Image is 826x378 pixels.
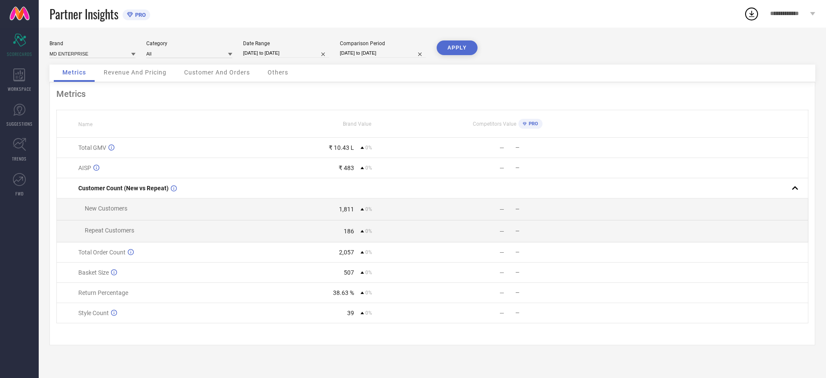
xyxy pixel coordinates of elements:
div: — [499,164,504,171]
div: 38.63 % [333,289,354,296]
span: 0% [365,290,372,296]
span: Total GMV [78,144,106,151]
div: Metrics [56,89,808,99]
div: Comparison Period [340,40,426,46]
span: 0% [365,270,372,276]
span: — [515,165,519,171]
span: PRO [527,121,538,127]
span: 0% [365,310,372,316]
div: ₹ 10.43 L [329,144,354,151]
div: — [499,206,504,213]
span: FWD [15,190,24,197]
input: Select comparison period [340,49,426,58]
span: — [515,228,519,234]
span: Name [78,121,92,127]
span: — [515,290,519,296]
span: Total Order Count [78,249,126,256]
span: TRENDS [12,155,27,162]
button: APPLY [437,40,478,55]
span: 0% [365,206,372,212]
span: AISP [78,164,91,171]
div: 507 [344,269,354,276]
input: Select date range [243,49,329,58]
div: 39 [347,310,354,316]
span: Partner Insights [49,5,118,23]
span: New Customers [85,205,127,212]
div: 1,811 [339,206,354,213]
div: — [499,289,504,296]
div: — [499,249,504,256]
span: — [515,145,519,151]
div: — [499,269,504,276]
span: 0% [365,145,372,151]
span: SUGGESTIONS [6,121,33,127]
span: Repeat Customers [85,227,134,234]
div: — [499,228,504,235]
span: — [515,206,519,212]
span: Style Count [78,310,109,316]
span: Basket Size [78,269,109,276]
span: Return Percentage [78,289,128,296]
span: — [515,310,519,316]
span: — [515,270,519,276]
div: ₹ 483 [339,164,354,171]
span: Others [268,69,288,76]
span: Competitors Value [473,121,516,127]
span: Revenue And Pricing [104,69,166,76]
span: Customer And Orders [184,69,250,76]
span: 0% [365,228,372,234]
span: 0% [365,165,372,171]
div: Brand [49,40,136,46]
div: 2,057 [339,249,354,256]
span: PRO [133,12,146,18]
div: — [499,144,504,151]
div: Date Range [243,40,329,46]
span: WORKSPACE [8,86,31,92]
span: Customer Count (New vs Repeat) [78,185,169,192]
span: SCORECARDS [7,51,32,57]
span: 0% [365,249,372,255]
div: Category [146,40,232,46]
span: Brand Value [343,121,371,127]
div: 186 [344,228,354,235]
span: — [515,249,519,255]
div: Open download list [744,6,759,22]
span: Metrics [62,69,86,76]
div: — [499,310,504,316]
